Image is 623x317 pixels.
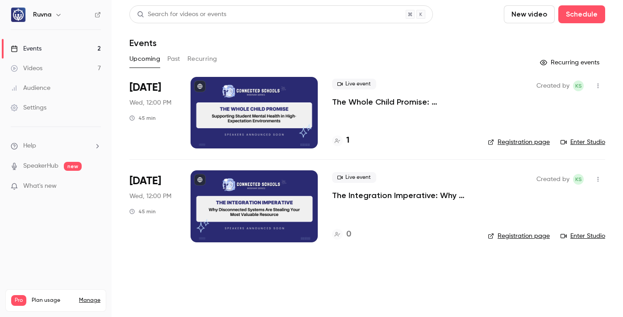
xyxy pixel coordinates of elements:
[332,79,376,89] span: Live event
[32,297,74,304] span: Plan usage
[346,228,351,241] h4: 0
[504,5,555,23] button: New video
[11,84,50,93] div: Audience
[11,141,101,151] li: help-dropdown-opener
[137,10,226,19] div: Search for videos or events
[129,174,161,188] span: [DATE]
[536,80,569,91] span: Created by
[536,174,569,185] span: Created by
[11,44,42,53] div: Events
[129,38,157,48] h1: Events
[575,174,582,185] span: KS
[332,135,349,147] a: 1
[129,192,171,201] span: Wed, 12:00 PM
[536,55,605,70] button: Recurring events
[90,182,101,190] iframe: Noticeable Trigger
[23,141,36,151] span: Help
[558,5,605,23] button: Schedule
[129,98,171,107] span: Wed, 12:00 PM
[346,135,349,147] h4: 1
[488,138,550,147] a: Registration page
[332,97,473,107] a: The Whole Child Promise: Supporting Student Mental Health in High-Expectation Environments
[573,174,584,185] span: Kyra Sandness
[129,170,176,242] div: Nov 19 Wed, 1:00 PM (America/New York)
[332,190,473,201] a: The Integration Imperative: Why Disconnected Systems Are Stealing Your Most Valuable Resource
[64,162,82,171] span: new
[332,172,376,183] span: Live event
[488,232,550,241] a: Registration page
[129,208,156,215] div: 45 min
[187,52,217,66] button: Recurring
[11,64,42,73] div: Videos
[11,295,26,306] span: Pro
[573,80,584,91] span: Kyra Sandness
[561,138,605,147] a: Enter Studio
[11,103,46,112] div: Settings
[33,10,51,19] h6: Ruvna
[129,77,176,148] div: Oct 22 Wed, 1:00 PM (America/New York)
[23,161,58,171] a: SpeakerHub
[23,182,57,191] span: What's new
[79,297,100,304] a: Manage
[575,80,582,91] span: KS
[129,80,161,95] span: [DATE]
[129,52,160,66] button: Upcoming
[332,228,351,241] a: 0
[167,52,180,66] button: Past
[11,8,25,22] img: Ruvna
[129,114,156,122] div: 45 min
[561,232,605,241] a: Enter Studio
